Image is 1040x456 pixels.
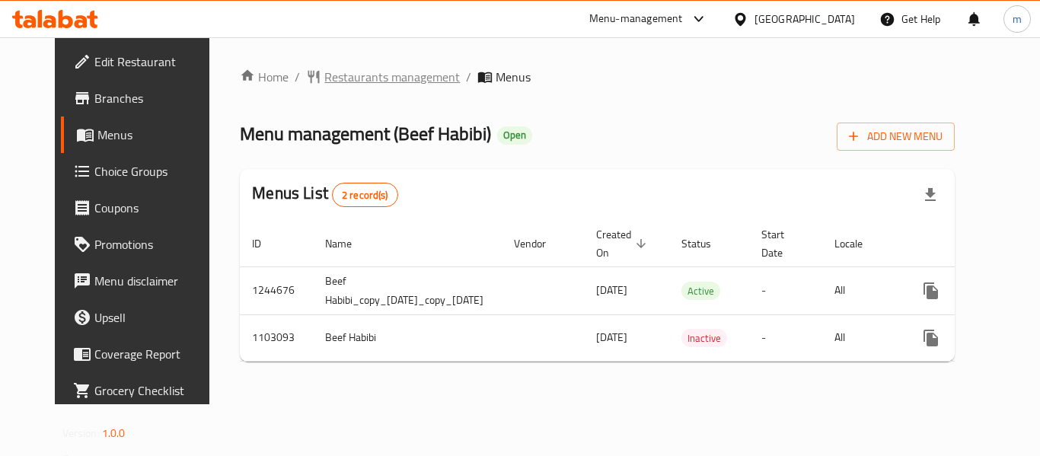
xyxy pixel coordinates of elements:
div: Open [497,126,532,145]
span: Restaurants management [324,68,460,86]
a: Upsell [61,299,228,336]
button: more [913,320,949,356]
a: Choice Groups [61,153,228,190]
a: Menus [61,116,228,153]
span: Choice Groups [94,162,216,180]
td: Beef Habibi [313,314,502,361]
td: All [822,314,901,361]
div: [GEOGRAPHIC_DATA] [754,11,855,27]
div: Total records count [332,183,398,207]
span: [DATE] [596,327,627,347]
button: Add New Menu [837,123,955,151]
span: Menu management ( Beef Habibi ) [240,116,491,151]
span: Open [497,129,532,142]
div: Inactive [681,329,727,347]
span: Coverage Report [94,345,216,363]
a: Coupons [61,190,228,226]
span: Coupons [94,199,216,217]
span: Active [681,282,720,300]
span: Created On [596,225,651,262]
a: Home [240,68,289,86]
span: Start Date [761,225,804,262]
td: - [749,266,822,314]
a: Coverage Report [61,336,228,372]
a: Menu disclaimer [61,263,228,299]
button: Change Status [949,320,986,356]
span: Inactive [681,330,727,347]
span: Edit Restaurant [94,53,216,71]
span: Grocery Checklist [94,381,216,400]
span: Promotions [94,235,216,254]
span: Branches [94,89,216,107]
span: 1.0.0 [102,423,126,443]
button: Change Status [949,273,986,309]
span: Menu disclaimer [94,272,216,290]
nav: breadcrumb [240,68,955,86]
li: / [295,68,300,86]
div: Menu-management [589,10,683,28]
li: / [466,68,471,86]
td: All [822,266,901,314]
span: Add New Menu [849,127,943,146]
span: Status [681,234,731,253]
span: Vendor [514,234,566,253]
span: Version: [62,423,100,443]
a: Edit Restaurant [61,43,228,80]
span: Menus [496,68,531,86]
td: 1244676 [240,266,313,314]
span: m [1013,11,1022,27]
a: Restaurants management [306,68,460,86]
span: Upsell [94,308,216,327]
span: ID [252,234,281,253]
span: [DATE] [596,280,627,300]
td: - [749,314,822,361]
td: Beef Habibi_copy_[DATE]_copy_[DATE] [313,266,502,314]
a: Promotions [61,226,228,263]
span: Locale [834,234,882,253]
a: Grocery Checklist [61,372,228,409]
span: 2 record(s) [333,188,397,202]
span: Menus [97,126,216,144]
td: 1103093 [240,314,313,361]
button: more [913,273,949,309]
h2: Menus List [252,182,397,207]
div: Export file [912,177,949,213]
span: Name [325,234,372,253]
a: Branches [61,80,228,116]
